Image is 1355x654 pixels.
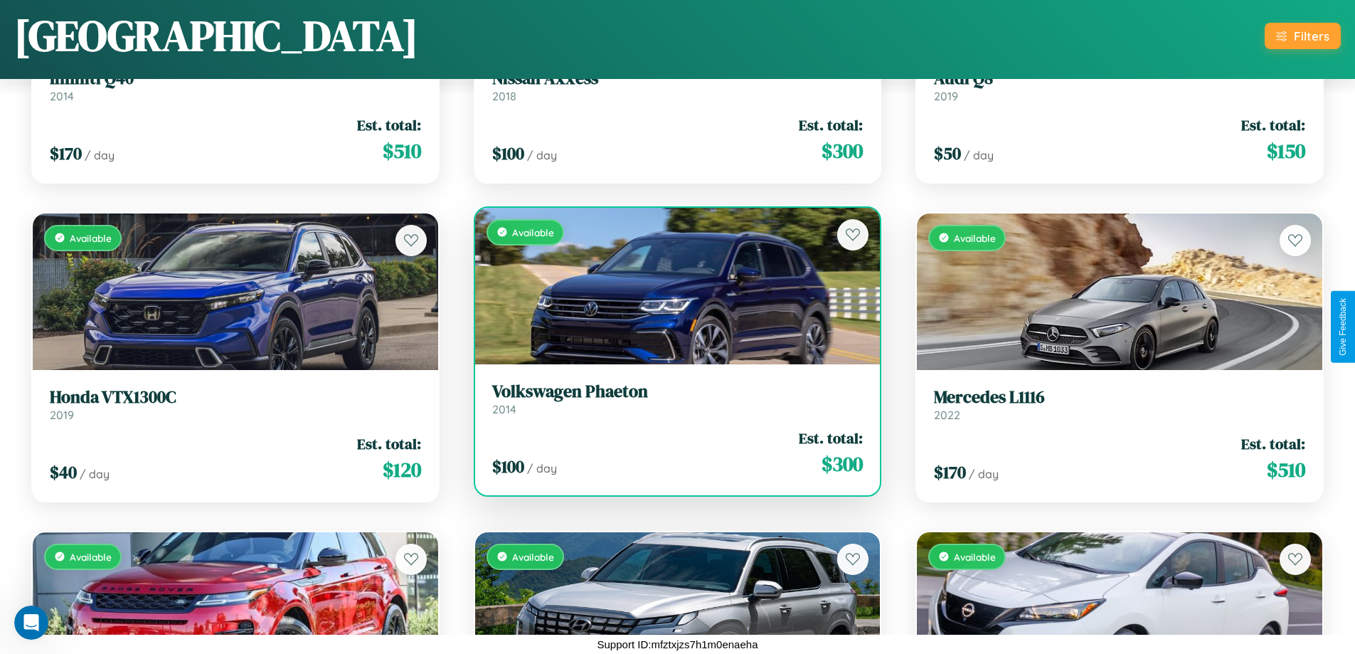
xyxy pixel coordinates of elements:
span: 2018 [492,89,516,103]
span: / day [969,467,999,481]
button: Filters [1265,23,1341,49]
span: Available [512,551,554,563]
a: Audi Q82019 [934,68,1305,103]
span: $ 510 [383,137,421,165]
a: Volkswagen Phaeton2014 [492,381,864,416]
span: 2019 [934,89,958,103]
iframe: Intercom live chat [14,606,48,640]
span: $ 100 [492,455,524,478]
span: $ 510 [1267,455,1305,484]
span: Available [954,232,996,244]
span: 2014 [50,89,74,103]
span: Est. total: [357,433,421,454]
span: $ 50 [934,142,961,165]
span: $ 300 [822,450,863,478]
span: Available [70,232,112,244]
span: / day [80,467,110,481]
h1: [GEOGRAPHIC_DATA] [14,6,418,65]
span: Available [512,226,554,238]
span: $ 120 [383,455,421,484]
span: Est. total: [1241,433,1305,454]
h3: Volkswagen Phaeton [492,381,864,402]
h3: Infiniti Q40 [50,68,421,89]
a: Nissan Axxess2018 [492,68,864,103]
span: / day [527,461,557,475]
a: Honda VTX1300C2019 [50,387,421,422]
h3: Honda VTX1300C [50,387,421,408]
span: Est. total: [1241,115,1305,135]
span: 2014 [492,402,516,416]
h3: Audi Q8 [934,68,1305,89]
span: $ 100 [492,142,524,165]
h3: Mercedes L1116 [934,387,1305,408]
p: Support ID: mfztxjzs7h1m0enaeha [597,635,758,654]
span: $ 40 [50,460,77,484]
span: 2019 [50,408,74,422]
div: Filters [1294,28,1329,43]
span: Est. total: [357,115,421,135]
span: / day [964,148,994,162]
span: Est. total: [799,428,863,448]
span: Est. total: [799,115,863,135]
a: Infiniti Q402014 [50,68,421,103]
span: Available [70,551,112,563]
a: Mercedes L11162022 [934,387,1305,422]
span: 2022 [934,408,960,422]
span: / day [527,148,557,162]
span: $ 150 [1267,137,1305,165]
div: Give Feedback [1338,298,1348,356]
span: $ 170 [934,460,966,484]
span: $ 170 [50,142,82,165]
span: $ 300 [822,137,863,165]
h3: Nissan Axxess [492,68,864,89]
span: / day [85,148,115,162]
span: Available [954,551,996,563]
